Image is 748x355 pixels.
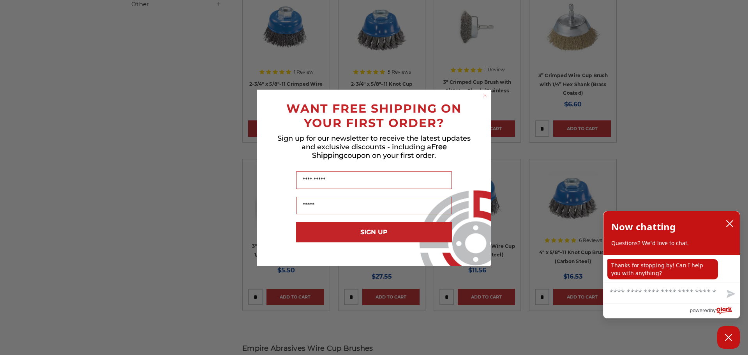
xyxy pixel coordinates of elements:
button: Close dialog [481,92,489,99]
span: WANT FREE SHIPPING ON YOUR FIRST ORDER? [286,101,462,130]
button: Close Chatbox [717,326,740,349]
button: close chatbox [723,218,736,230]
p: Questions? We'd love to chat. [611,239,732,247]
span: by [710,306,716,315]
button: SIGN UP [296,222,452,242]
span: powered [690,306,710,315]
p: Thanks for stopping by! Can I help you with anything? [607,259,718,279]
span: Free Shipping [312,143,447,160]
div: chat [603,255,740,283]
span: Sign up for our newsletter to receive the latest updates and exclusive discounts - including a co... [277,134,471,160]
button: Send message [720,285,740,303]
h2: Now chatting [611,219,676,235]
a: Powered by Olark [690,304,740,318]
div: olark chatbox [603,211,740,318]
input: Email [296,197,452,214]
